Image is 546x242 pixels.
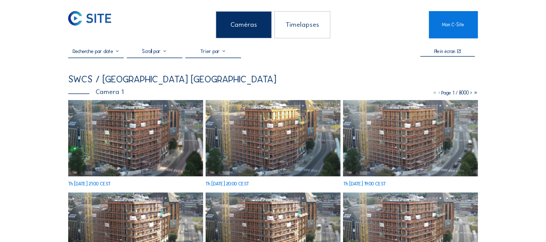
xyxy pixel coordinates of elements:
[68,75,276,84] div: SWCS / [GEOGRAPHIC_DATA] [GEOGRAPHIC_DATA]
[343,100,478,176] img: image_52714514
[343,181,385,186] div: Th [DATE] 19:00 CEST
[68,100,203,176] img: image_52715329
[68,11,111,25] img: C-SITE Logo
[429,11,478,38] a: Mon C-Site
[216,11,271,38] div: Caméras
[441,90,469,95] span: Page 1 / 8000
[434,49,455,54] div: Plein écran
[68,88,124,95] div: Camera 1
[206,100,340,176] img: image_52714974
[68,181,111,186] div: Th [DATE] 21:00 CEST
[68,48,124,55] input: Recherche par date 󰅀
[206,181,249,186] div: Th [DATE] 20:00 CEST
[274,11,330,38] div: Timelapses
[68,11,117,38] a: C-SITE Logo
